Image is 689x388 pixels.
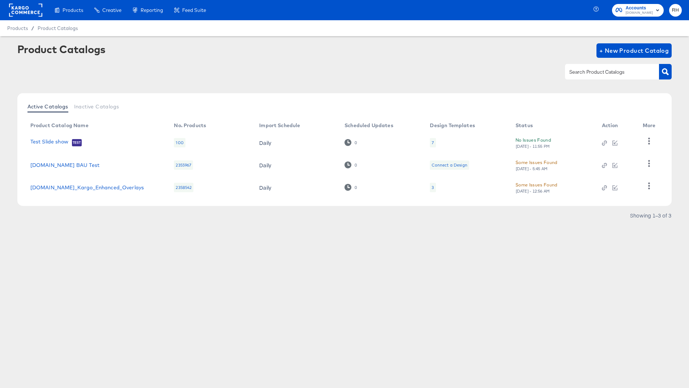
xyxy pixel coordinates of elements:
[515,189,550,194] div: [DATE] - 12:56 AM
[30,185,144,190] a: [DOMAIN_NAME]_Kargo_Enhanced_Overlays
[344,139,357,146] div: 0
[596,120,637,132] th: Action
[510,120,596,132] th: Status
[430,160,469,170] div: Connect a Design
[599,46,669,56] span: + New Product Catalog
[515,181,557,189] div: Some Issues Found
[253,154,339,176] td: Daily
[174,122,206,128] div: No. Products
[38,25,78,31] a: Product Catalogs
[344,184,357,191] div: 0
[568,68,645,76] input: Search Product Catalogs
[344,161,357,168] div: 0
[72,140,82,146] span: Test
[344,122,393,128] div: Scheduled Updates
[63,7,83,13] span: Products
[669,4,682,17] button: RH
[612,4,664,17] button: Accounts[DOMAIN_NAME]
[515,159,557,171] button: Some Issues Found[DATE] - 5:45 AM
[596,43,672,58] button: + New Product Catalog
[74,104,119,109] span: Inactive Catalogs
[626,10,653,16] span: [DOMAIN_NAME]
[630,213,672,218] div: Showing 1–3 of 3
[354,140,357,145] div: 0
[27,104,68,109] span: Active Catalogs
[174,183,193,192] div: 2358542
[626,4,653,12] span: Accounts
[432,140,434,146] div: 7
[637,120,664,132] th: More
[102,7,121,13] span: Creative
[432,185,434,190] div: 3
[259,122,300,128] div: Import Schedule
[515,166,548,171] div: [DATE] - 5:45 AM
[174,138,185,147] div: 100
[253,176,339,199] td: Daily
[515,159,557,166] div: Some Issues Found
[17,43,106,55] div: Product Catalogs
[30,139,68,146] a: Test Slide show
[253,132,339,154] td: Daily
[7,25,28,31] span: Products
[354,185,357,190] div: 0
[28,25,38,31] span: /
[174,160,193,170] div: 2355967
[354,163,357,168] div: 0
[30,122,89,128] div: Product Catalog Name
[672,6,679,14] span: RH
[430,122,475,128] div: Design Templates
[141,7,163,13] span: Reporting
[30,162,99,168] a: [DOMAIN_NAME] BAU Test
[430,183,436,192] div: 3
[430,138,436,147] div: 7
[432,162,467,168] div: Connect a Design
[182,7,206,13] span: Feed Suite
[515,181,557,194] button: Some Issues Found[DATE] - 12:56 AM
